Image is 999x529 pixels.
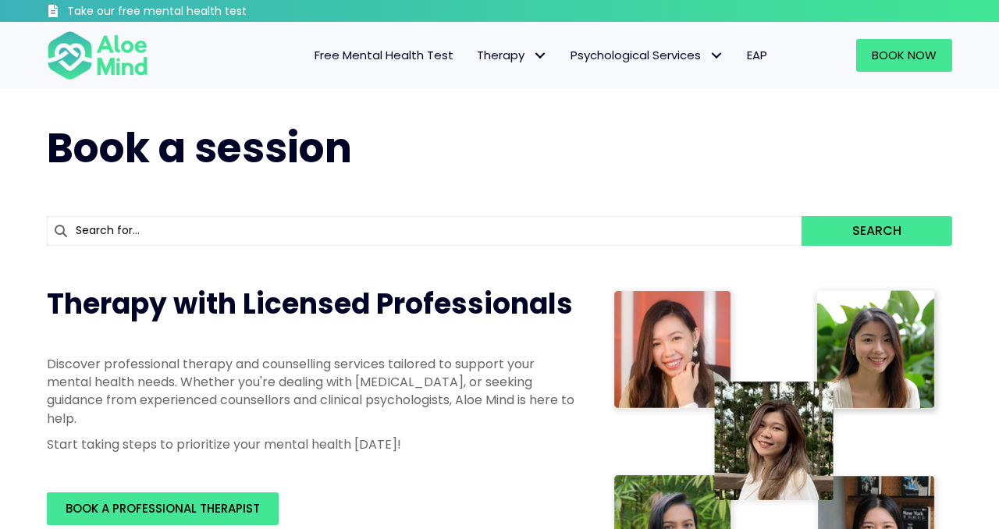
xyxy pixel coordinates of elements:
[477,47,547,63] span: Therapy
[47,119,352,176] span: Book a session
[47,492,279,525] a: BOOK A PROFESSIONAL THERAPIST
[67,4,330,20] h3: Take our free mental health test
[169,39,779,72] nav: Menu
[705,44,727,67] span: Psychological Services: submenu
[47,284,573,324] span: Therapy with Licensed Professionals
[872,47,937,63] span: Book Now
[571,47,723,63] span: Psychological Services
[47,4,330,22] a: Take our free mental health test
[802,216,952,246] button: Search
[47,30,148,81] img: Aloe mind Logo
[528,44,551,67] span: Therapy: submenu
[315,47,453,63] span: Free Mental Health Test
[465,39,559,72] a: TherapyTherapy: submenu
[47,355,578,428] p: Discover professional therapy and counselling services tailored to support your mental health nee...
[747,47,767,63] span: EAP
[559,39,735,72] a: Psychological ServicesPsychological Services: submenu
[856,39,952,72] a: Book Now
[66,500,260,517] span: BOOK A PROFESSIONAL THERAPIST
[47,216,802,246] input: Search for...
[47,435,578,453] p: Start taking steps to prioritize your mental health [DATE]!
[735,39,779,72] a: EAP
[303,39,465,72] a: Free Mental Health Test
